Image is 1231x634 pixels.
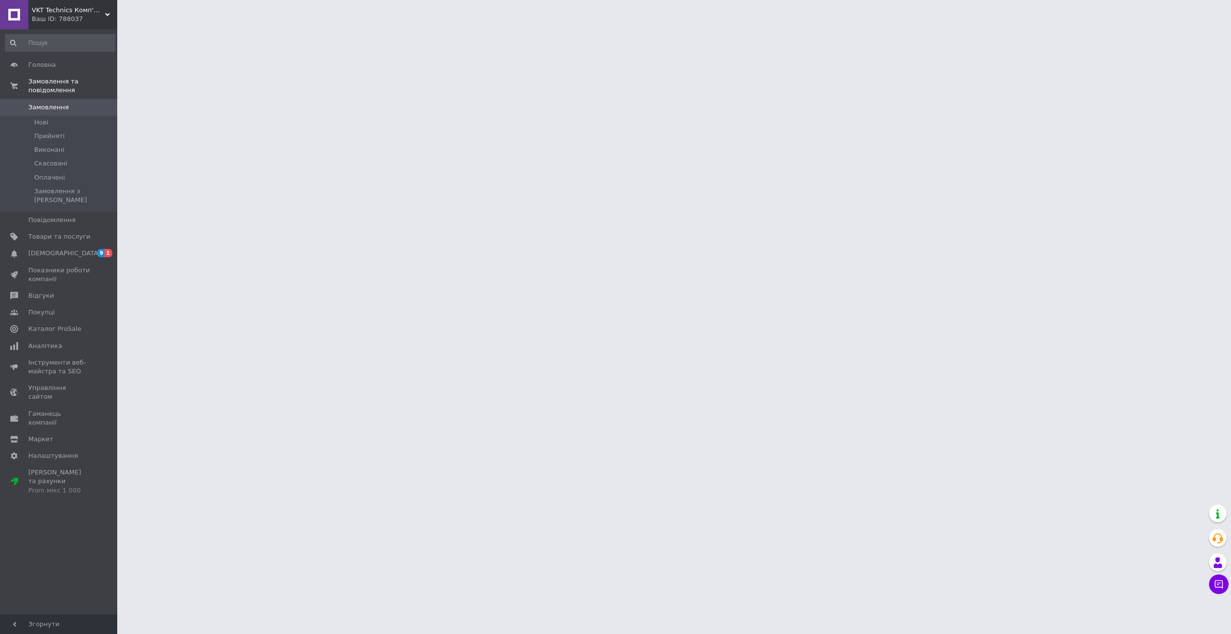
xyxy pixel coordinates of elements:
[32,15,117,23] div: Ваш ID: 788037
[28,249,101,258] span: [DEMOGRAPHIC_DATA]
[28,77,117,95] span: Замовлення та повідомлення
[28,266,90,284] span: Показники роботи компанії
[28,409,90,427] span: Гаманець компанії
[34,145,64,154] span: Виконані
[28,342,62,350] span: Аналітика
[34,118,48,127] span: Нові
[34,187,114,205] span: Замовлення з [PERSON_NAME]
[28,468,90,495] span: [PERSON_NAME] та рахунки
[28,216,76,225] span: Повідомлення
[1209,574,1229,594] button: Чат з покупцем
[28,384,90,401] span: Управління сайтом
[5,34,115,52] input: Пошук
[34,132,64,141] span: Прийняті
[28,486,90,495] div: Prom мікс 1 000
[28,358,90,376] span: Інструменти веб-майстра та SEO
[28,103,69,112] span: Замовлення
[32,6,105,15] span: VKT Technics Комп'ютерна техніка з Європи
[28,232,90,241] span: Товари та послуги
[34,173,65,182] span: Оплачені
[28,435,53,444] span: Маркет
[28,325,81,333] span: Каталог ProSale
[97,249,105,257] span: 9
[28,61,56,69] span: Головна
[28,451,78,460] span: Налаштування
[105,249,112,257] span: 1
[34,159,67,168] span: Скасовані
[28,291,54,300] span: Відгуки
[28,308,55,317] span: Покупці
